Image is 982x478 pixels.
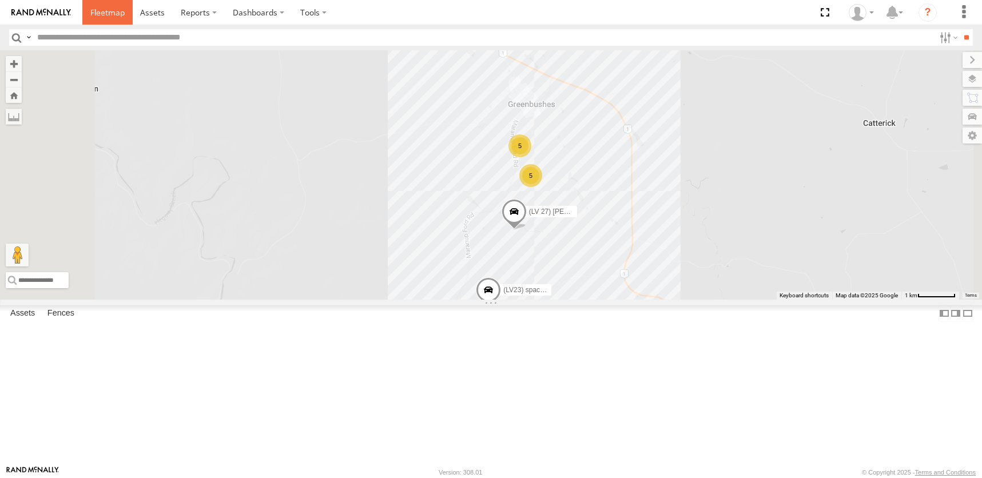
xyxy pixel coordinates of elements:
[905,292,917,298] span: 1 km
[519,164,542,187] div: 5
[965,293,977,297] a: Terms (opens in new tab)
[6,87,22,103] button: Zoom Home
[919,3,937,22] i: ?
[503,286,574,294] span: (LV23) space cab triton
[528,208,609,216] span: (LV 27) [PERSON_NAME]
[950,305,961,322] label: Dock Summary Table to the Right
[6,244,29,266] button: Drag Pegman onto the map to open Street View
[6,467,59,478] a: Visit our Website
[939,305,950,322] label: Dock Summary Table to the Left
[962,305,973,322] label: Hide Summary Table
[6,56,22,71] button: Zoom in
[439,469,482,476] div: Version: 308.01
[24,29,33,46] label: Search Query
[862,469,976,476] div: © Copyright 2025 -
[5,306,41,322] label: Assets
[780,292,829,300] button: Keyboard shortcuts
[935,29,960,46] label: Search Filter Options
[963,128,982,144] label: Map Settings
[836,292,898,298] span: Map data ©2025 Google
[845,4,878,21] div: Sandra Machin
[42,306,80,322] label: Fences
[508,134,531,157] div: 5
[915,469,976,476] a: Terms and Conditions
[6,109,22,125] label: Measure
[6,71,22,87] button: Zoom out
[11,9,71,17] img: rand-logo.svg
[901,292,959,300] button: Map Scale: 1 km per 63 pixels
